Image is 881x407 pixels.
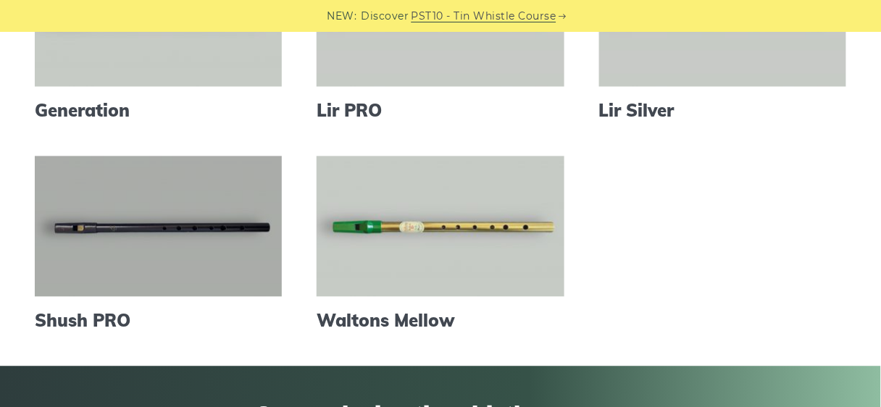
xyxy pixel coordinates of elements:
a: PST10 - Tin Whistle Course [412,8,556,25]
a: Generation [35,101,282,122]
a: Shush PRO [35,311,282,332]
a: Waltons Mellow [317,311,564,332]
a: Lir PRO [317,101,564,122]
span: NEW: [327,8,357,25]
span: Discover [362,8,409,25]
a: Lir Silver [599,101,846,122]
